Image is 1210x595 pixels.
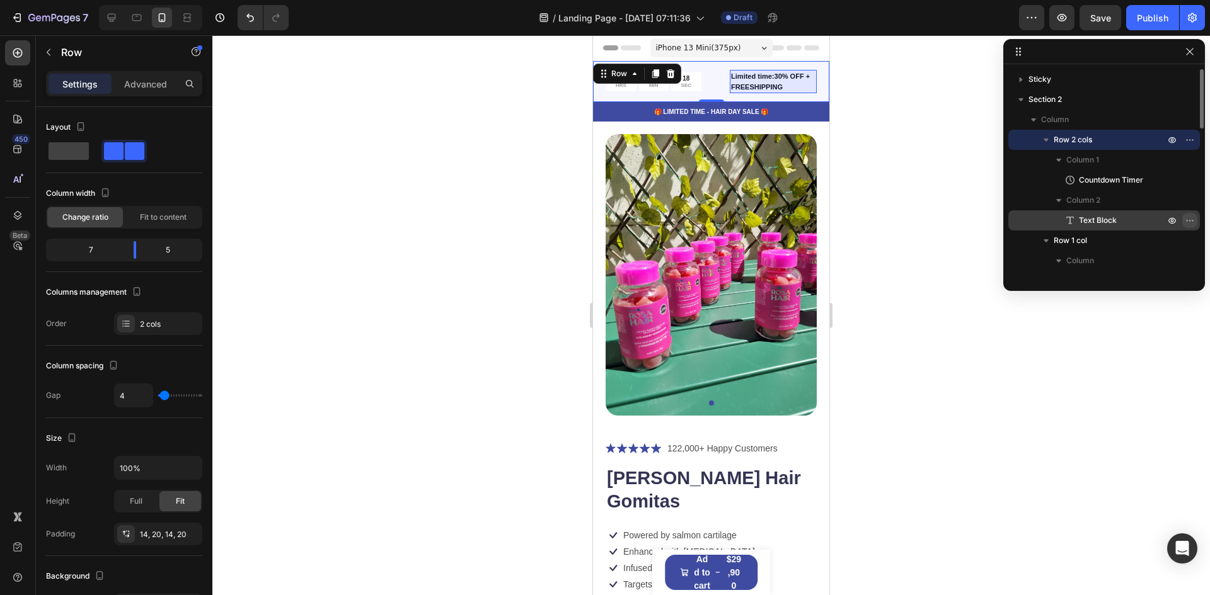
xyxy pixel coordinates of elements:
[9,230,30,241] div: Beta
[146,241,200,259] div: 5
[1028,73,1051,86] span: Sticky
[238,5,289,30] div: Undo/Redo
[46,390,60,401] div: Gap
[46,185,113,202] div: Column width
[558,11,691,25] span: Landing Page - [DATE] 07:11:36
[61,45,168,60] p: Row
[1028,93,1062,106] span: Section 2
[46,568,107,585] div: Background
[140,529,199,540] div: 14, 20, 14, 20
[1066,254,1094,267] span: Column
[130,496,142,507] span: Full
[46,430,79,447] div: Size
[1054,234,1087,247] span: Row 1 col
[1041,113,1069,126] span: Column
[83,10,88,25] p: 7
[46,528,75,540] div: Padding
[1167,533,1197,564] div: Open Intercom Messenger
[124,77,167,91] p: Advanced
[140,212,187,223] span: Fit to content
[176,496,185,507] span: Fit
[593,35,829,595] iframe: Design area
[140,319,199,330] div: 2 cols
[46,318,67,329] div: Order
[1080,5,1121,30] button: Save
[1066,194,1100,207] span: Column 2
[46,358,121,375] div: Column spacing
[46,119,88,136] div: Layout
[1126,5,1179,30] button: Publish
[1090,13,1111,23] span: Save
[46,496,69,507] div: Height
[46,462,67,473] div: Width
[62,212,108,223] span: Change ratio
[1137,11,1168,25] div: Publish
[115,384,153,407] input: Auto
[553,11,556,25] span: /
[62,77,98,91] p: Settings
[5,5,94,30] button: 7
[115,456,202,479] input: Auto
[49,241,124,259] div: 7
[1079,214,1117,227] span: Text Block
[1079,174,1143,186] span: Countdown Timer
[46,284,144,301] div: Columns management
[1054,133,1092,146] span: Row 2 cols
[1079,275,1117,287] span: Text Block
[12,134,30,144] div: 450
[1066,154,1099,166] span: Column 1
[734,12,752,23] span: Draft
